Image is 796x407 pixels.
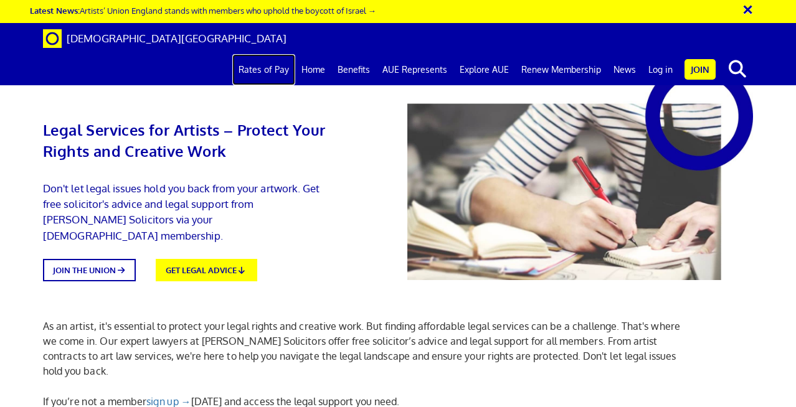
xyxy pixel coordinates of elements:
[43,259,136,282] a: JOIN THE UNION
[515,54,607,85] a: Renew Membership
[331,54,376,85] a: Benefits
[685,59,716,80] a: Join
[67,32,287,45] span: [DEMOGRAPHIC_DATA][GEOGRAPHIC_DATA]
[607,54,642,85] a: News
[30,5,376,16] a: Latest News:Artists’ Union England stands with members who uphold the boycott of Israel →
[43,180,328,243] p: Don't let legal issues hold you back from your artwork. Get free solicitor's advice and legal sup...
[232,54,295,85] a: Rates of Pay
[43,319,694,378] p: As an artist, it's essential to protect your legal rights and creative work. But finding affordab...
[30,5,80,16] strong: Latest News:
[295,54,331,85] a: Home
[43,100,328,162] h1: Legal Services for Artists – Protect Your Rights and Creative Work
[376,54,453,85] a: AUE Represents
[156,259,257,282] a: GET LEGAL ADVICE
[642,54,679,85] a: Log in
[718,56,756,82] button: search
[453,54,515,85] a: Explore AUE
[34,23,296,54] a: Brand [DEMOGRAPHIC_DATA][GEOGRAPHIC_DATA]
